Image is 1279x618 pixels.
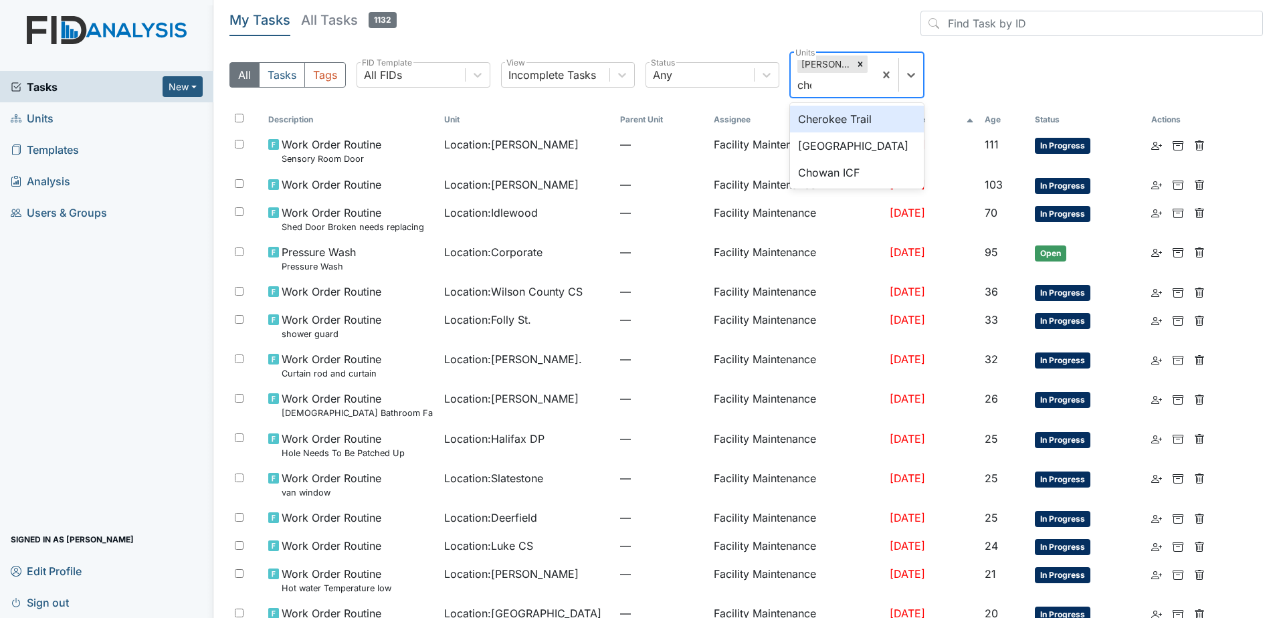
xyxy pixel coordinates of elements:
[797,56,853,73] div: [PERSON_NAME]
[708,108,884,131] th: Assignee
[1035,511,1090,527] span: In Progress
[790,132,924,159] div: [GEOGRAPHIC_DATA]
[890,567,925,581] span: [DATE]
[282,152,381,165] small: Sensory Room Door
[890,285,925,298] span: [DATE]
[985,432,998,445] span: 25
[620,177,703,193] span: —
[985,313,998,326] span: 33
[985,206,997,219] span: 70
[620,566,703,582] span: —
[11,529,134,550] span: Signed in as [PERSON_NAME]
[884,108,979,131] th: Toggle SortBy
[1194,244,1205,260] a: Delete
[620,431,703,447] span: —
[708,532,884,560] td: Facility Maintenance
[1173,510,1183,526] a: Archive
[444,312,531,328] span: Location : Folly St.
[11,560,82,581] span: Edit Profile
[1194,136,1205,152] a: Delete
[1173,351,1183,367] a: Archive
[620,391,703,407] span: —
[1173,177,1183,193] a: Archive
[369,12,397,28] span: 1132
[708,425,884,465] td: Facility Maintenance
[444,284,583,300] span: Location : Wilson County CS
[708,560,884,600] td: Facility Maintenance
[790,106,924,132] div: Cherokee Trail
[282,177,381,193] span: Work Order Routine
[282,244,356,273] span: Pressure Wash Pressure Wash
[890,178,925,191] span: [DATE]
[1173,470,1183,486] a: Archive
[282,486,381,499] small: van window
[282,566,391,595] span: Work Order Routine Hot water Temperature low
[282,221,424,233] small: Shed Door Broken needs replacing
[11,202,107,223] span: Users & Groups
[1194,431,1205,447] a: Delete
[282,284,381,300] span: Work Order Routine
[444,244,543,260] span: Location : Corporate
[708,346,884,385] td: Facility Maintenance
[1035,285,1090,301] span: In Progress
[985,472,998,485] span: 25
[282,470,381,499] span: Work Order Routine van window
[1194,351,1205,367] a: Delete
[1194,510,1205,526] a: Delete
[985,567,996,581] span: 21
[1173,244,1183,260] a: Archive
[890,206,925,219] span: [DATE]
[1035,178,1090,194] span: In Progress
[1173,136,1183,152] a: Archive
[444,351,582,367] span: Location : [PERSON_NAME].
[985,539,998,552] span: 24
[985,138,999,151] span: 111
[1035,472,1090,488] span: In Progress
[890,352,925,366] span: [DATE]
[890,313,925,326] span: [DATE]
[620,244,703,260] span: —
[708,278,884,306] td: Facility Maintenance
[620,284,703,300] span: —
[282,136,381,165] span: Work Order Routine Sensory Room Door
[979,108,1029,131] th: Toggle SortBy
[708,306,884,346] td: Facility Maintenance
[11,139,79,160] span: Templates
[1194,312,1205,328] a: Delete
[282,351,381,380] span: Work Order Routine Curtain rod and curtain
[1035,138,1090,154] span: In Progress
[444,566,579,582] span: Location : [PERSON_NAME]
[444,205,538,221] span: Location : Idlewood
[620,351,703,367] span: —
[920,11,1263,36] input: Find Task by ID
[985,352,998,366] span: 32
[1146,108,1213,131] th: Actions
[263,108,439,131] th: Toggle SortBy
[508,67,596,83] div: Incomplete Tasks
[439,108,615,131] th: Toggle SortBy
[235,114,243,122] input: Toggle All Rows Selected
[985,285,998,298] span: 36
[444,391,579,407] span: Location : [PERSON_NAME]
[985,245,998,259] span: 95
[282,447,405,459] small: Hole Needs To Be Patched Up
[444,470,543,486] span: Location : Slatestone
[708,385,884,425] td: Facility Maintenance
[1194,391,1205,407] a: Delete
[1173,538,1183,554] a: Archive
[708,171,884,199] td: Facility Maintenance
[1035,245,1066,262] span: Open
[620,470,703,486] span: —
[1173,431,1183,447] a: Archive
[11,79,163,95] a: Tasks
[282,260,356,273] small: Pressure Wash
[282,328,381,340] small: shower guard
[11,171,70,191] span: Analysis
[1173,312,1183,328] a: Archive
[282,538,381,554] span: Work Order Routine
[653,67,672,83] div: Any
[1035,432,1090,448] span: In Progress
[1194,538,1205,554] a: Delete
[1035,313,1090,329] span: In Progress
[985,178,1003,191] span: 103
